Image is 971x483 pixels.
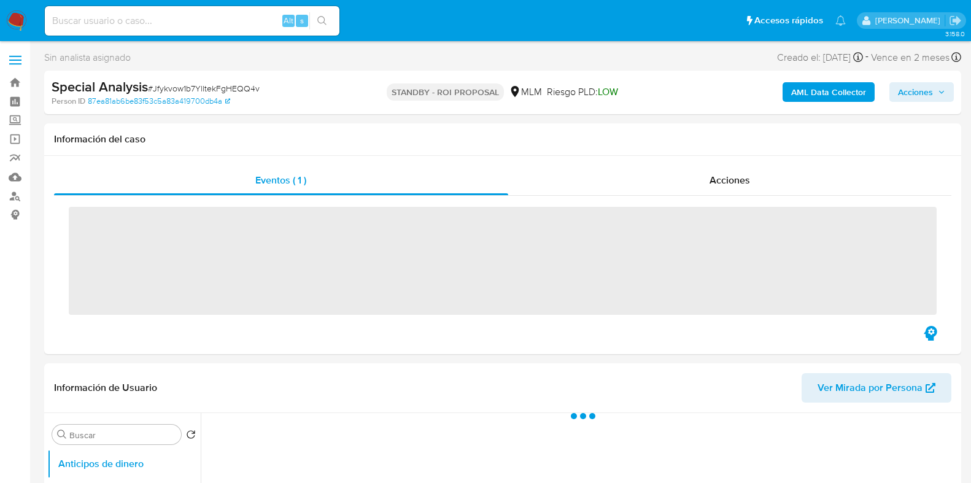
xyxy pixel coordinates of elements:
button: Volver al orden por defecto [186,430,196,443]
button: Acciones [889,82,954,102]
button: Ver Mirada por Persona [802,373,951,403]
b: AML Data Collector [791,82,866,102]
button: AML Data Collector [783,82,875,102]
button: Anticipos de dinero [47,449,201,479]
span: Riesgo PLD: [547,85,618,99]
a: Notificaciones [835,15,846,26]
span: # Jfykvow1b7YlltekFgHEQQ4v [148,82,260,95]
span: Acciones [710,173,750,187]
button: Buscar [57,430,67,439]
span: Acciones [898,82,933,102]
h1: Información del caso [54,133,951,145]
span: Sin analista asignado [44,51,131,64]
b: Person ID [52,96,85,107]
b: Special Analysis [52,77,148,96]
h1: Información de Usuario [54,382,157,394]
div: Creado el: [DATE] [777,49,863,66]
p: STANDBY - ROI PROPOSAL [387,83,504,101]
p: carlos.soto@mercadolibre.com.mx [875,15,945,26]
button: search-icon [309,12,335,29]
span: s [300,15,304,26]
a: Salir [949,14,962,27]
span: ‌ [69,207,937,315]
span: Vence en 2 meses [871,51,950,64]
span: Eventos ( 1 ) [255,173,306,187]
span: Ver Mirada por Persona [818,373,923,403]
a: 87ea81ab6be83f53c5a83a419700db4a [88,96,230,107]
span: Alt [284,15,293,26]
span: - [865,49,868,66]
div: MLM [509,85,542,99]
input: Buscar usuario o caso... [45,13,339,29]
span: Accesos rápidos [754,14,823,27]
span: LOW [598,85,618,99]
input: Buscar [69,430,176,441]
